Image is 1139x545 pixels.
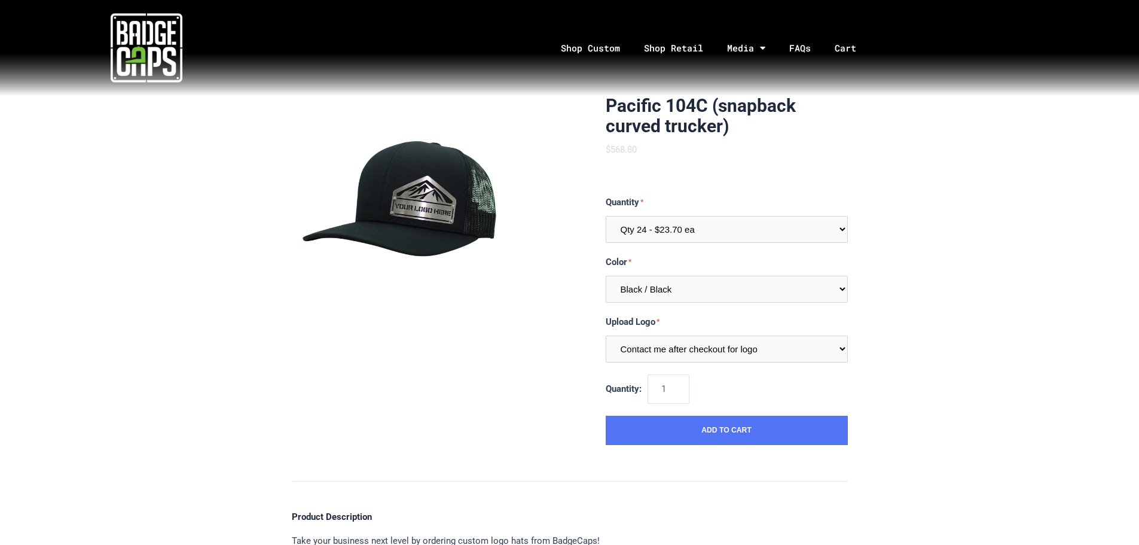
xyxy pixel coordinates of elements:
a: Cart [823,17,883,80]
label: Color [606,255,848,270]
label: Upload Logo [606,315,848,330]
a: Shop Custom [549,17,632,80]
a: Media [715,17,777,80]
button: Add to Cart [606,416,848,446]
a: Shop Retail [632,17,715,80]
h4: Product Description [292,511,848,522]
img: BadgeCaps - Pacific 104C [292,96,513,317]
span: $568.80 [606,144,637,155]
img: badgecaps white logo with green acccent [111,12,182,84]
nav: Menu [292,17,1139,80]
span: Quantity: [606,383,642,394]
label: Quantity [606,195,848,210]
a: FAQs [777,17,823,80]
h1: Pacific 104C (snapback curved trucker) [606,96,848,136]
